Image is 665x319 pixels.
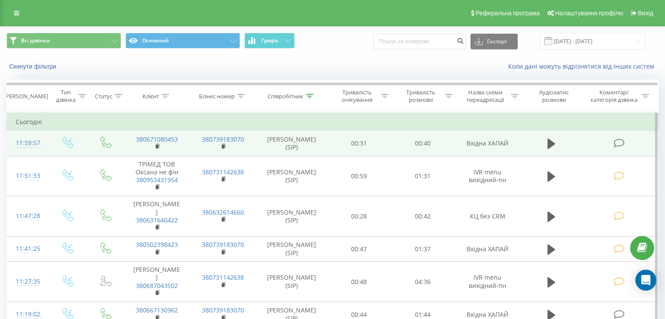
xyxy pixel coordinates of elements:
button: Графік [244,33,295,49]
a: 380632614660 [202,208,244,216]
span: Всі дзвінки [21,37,50,44]
div: Тривалість розмови [399,89,442,104]
div: 11:59:57 [16,135,39,152]
div: Статус [95,93,112,100]
div: Open Intercom Messenger [635,270,656,291]
td: [PERSON_NAME] (SIP) [256,131,327,156]
div: Тип дзвінка [55,89,76,104]
div: 11:51:33 [16,167,39,184]
span: Налаштування профілю [555,10,623,17]
button: Основний [125,33,240,49]
div: 11:41:25 [16,240,39,257]
td: КЦ без CRM [454,196,520,236]
div: Коментар/категорія дзвінка [588,89,639,104]
button: Скинути фільтри [7,62,61,70]
button: Всі дзвінки [7,33,121,49]
a: 380731142638 [202,273,244,281]
div: [PERSON_NAME] [4,93,48,100]
td: 00:59 [327,156,391,196]
a: Коли дані можуть відрізнятися вiд інших систем [508,62,658,70]
div: Клієнт [143,93,159,100]
span: Графік [261,38,279,44]
a: 380671080453 [136,135,178,143]
a: 380953431954 [136,176,178,184]
td: 00:42 [391,196,454,236]
td: [PERSON_NAME] (SIP) [256,262,327,302]
td: 00:48 [327,262,391,302]
td: [PERSON_NAME] [124,262,190,302]
input: Пошук за номером [373,34,466,49]
a: 380739183070 [202,306,244,314]
button: Експорт [470,34,518,49]
div: Аудіозапис розмови [529,89,580,104]
div: Тривалість очікування [335,89,379,104]
span: Реферальна програма [476,10,540,17]
td: Сьогодні [7,113,658,131]
td: Вхідна ХАПАЙ [454,236,520,262]
a: 380667130962 [136,306,178,314]
a: 380502398423 [136,240,178,249]
a: 380739183070 [202,135,244,143]
a: 380631640422 [136,216,178,224]
td: ТРІМЕД ТОВ Оксана не фін [124,156,190,196]
td: Вхідна ХАПАЙ [454,131,520,156]
div: 11:27:35 [16,273,39,290]
div: Співробітник [268,93,303,100]
a: 380739183070 [202,240,244,249]
div: Назва схеми переадресації [463,89,508,104]
td: 01:37 [391,236,454,262]
td: 04:36 [391,262,454,302]
a: 380687043502 [136,281,178,290]
td: 00:28 [327,196,391,236]
td: [PERSON_NAME] (SIP) [256,156,327,196]
td: 01:31 [391,156,454,196]
td: [PERSON_NAME] (SIP) [256,236,327,262]
td: 00:31 [327,131,391,156]
span: Вихід [638,10,653,17]
td: IVR menu вихідний-пн [454,262,520,302]
div: 11:47:28 [16,208,39,225]
div: Бізнес номер [199,93,235,100]
td: 00:40 [391,131,454,156]
td: 00:47 [327,236,391,262]
td: [PERSON_NAME] [124,196,190,236]
a: 380731142638 [202,168,244,176]
td: IVR menu вихідний-пн [454,156,520,196]
td: [PERSON_NAME] (SIP) [256,196,327,236]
